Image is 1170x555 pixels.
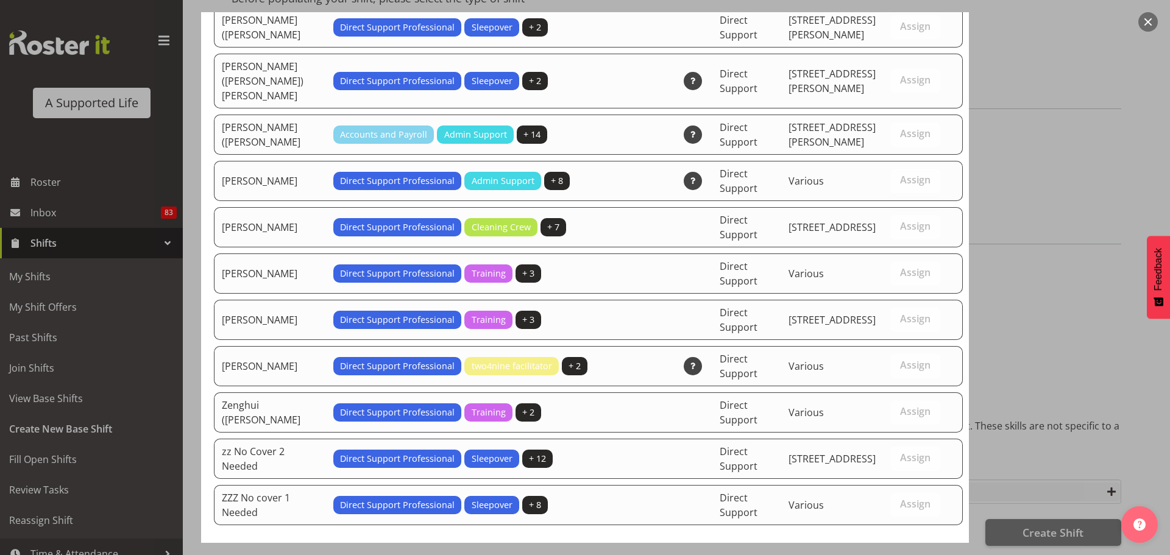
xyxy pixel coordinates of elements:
[472,406,506,419] span: Training
[789,13,876,41] span: [STREET_ADDRESS][PERSON_NAME]
[472,359,552,373] span: two4nine facilitator
[900,20,931,32] span: Assign
[789,121,876,149] span: [STREET_ADDRESS][PERSON_NAME]
[789,498,824,512] span: Various
[900,220,931,232] span: Assign
[720,491,757,519] span: Direct Support
[900,405,931,417] span: Assign
[789,406,824,419] span: Various
[214,161,326,201] td: [PERSON_NAME]
[340,498,455,512] span: Direct Support Professional
[720,167,757,195] span: Direct Support
[472,313,506,327] span: Training
[551,174,563,188] span: + 8
[1147,236,1170,319] button: Feedback - Show survey
[720,445,757,473] span: Direct Support
[522,406,534,419] span: + 2
[529,21,541,34] span: + 2
[472,498,512,512] span: Sleepover
[340,221,455,234] span: Direct Support Professional
[789,174,824,188] span: Various
[720,13,757,41] span: Direct Support
[340,406,455,419] span: Direct Support Professional
[523,128,541,141] span: + 14
[340,21,455,34] span: Direct Support Professional
[472,221,531,234] span: Cleaning Crew
[547,221,559,234] span: + 7
[214,54,326,108] td: [PERSON_NAME] ([PERSON_NAME]) [PERSON_NAME]
[444,128,507,141] span: Admin Support
[900,359,931,371] span: Assign
[340,313,455,327] span: Direct Support Professional
[340,267,455,280] span: Direct Support Professional
[214,115,326,155] td: [PERSON_NAME] ([PERSON_NAME]
[900,451,931,464] span: Assign
[472,452,512,465] span: Sleepover
[472,21,512,34] span: Sleepover
[214,7,326,48] td: [PERSON_NAME] ([PERSON_NAME]
[472,267,506,280] span: Training
[529,452,546,465] span: + 12
[214,346,326,386] td: [PERSON_NAME]
[720,398,757,426] span: Direct Support
[522,267,534,280] span: + 3
[340,359,455,373] span: Direct Support Professional
[789,67,876,95] span: [STREET_ADDRESS][PERSON_NAME]
[720,213,757,241] span: Direct Support
[529,74,541,88] span: + 2
[720,260,757,288] span: Direct Support
[720,121,757,149] span: Direct Support
[522,313,534,327] span: + 3
[529,498,541,512] span: + 8
[340,74,455,88] span: Direct Support Professional
[214,207,326,247] td: [PERSON_NAME]
[340,452,455,465] span: Direct Support Professional
[472,74,512,88] span: Sleepover
[900,74,931,86] span: Assign
[789,452,876,465] span: [STREET_ADDRESS]
[214,439,326,479] td: zz No Cover 2 Needed
[720,352,757,380] span: Direct Support
[900,127,931,140] span: Assign
[900,266,931,278] span: Assign
[340,174,455,188] span: Direct Support Professional
[214,485,326,525] td: ZZZ No cover 1 Needed
[1153,248,1164,291] span: Feedback
[900,174,931,186] span: Assign
[900,313,931,325] span: Assign
[789,221,876,234] span: [STREET_ADDRESS]
[214,253,326,294] td: [PERSON_NAME]
[340,128,427,141] span: Accounts and Payroll
[720,306,757,334] span: Direct Support
[472,174,534,188] span: Admin Support
[1133,518,1146,531] img: help-xxl-2.png
[789,313,876,327] span: [STREET_ADDRESS]
[569,359,581,373] span: + 2
[900,498,931,510] span: Assign
[789,267,824,280] span: Various
[214,392,326,433] td: Zenghui ([PERSON_NAME]
[789,359,824,373] span: Various
[214,300,326,340] td: [PERSON_NAME]
[720,67,757,95] span: Direct Support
